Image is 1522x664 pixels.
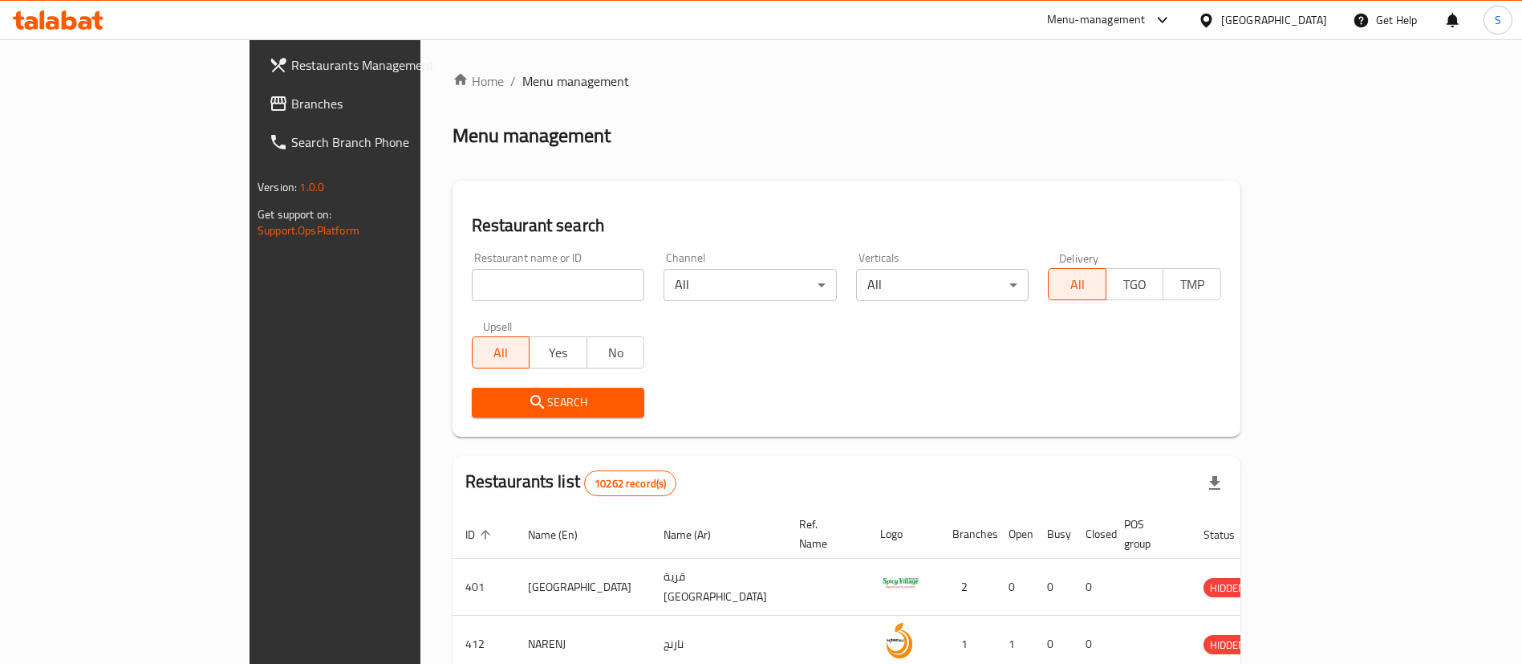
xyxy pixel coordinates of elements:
[258,204,331,225] span: Get support on:
[1124,515,1171,553] span: POS group
[258,220,359,241] a: Support.OpsPlatform
[1170,273,1215,296] span: TMP
[584,471,676,496] div: Total records count
[291,94,491,113] span: Branches
[1059,252,1099,263] label: Delivery
[256,84,504,123] a: Branches
[1047,10,1146,30] div: Menu-management
[1113,273,1158,296] span: TGO
[479,341,524,365] span: All
[1034,510,1073,559] th: Busy
[1055,273,1100,296] span: All
[483,320,513,332] label: Upsell
[1073,510,1111,559] th: Closed
[880,564,920,604] img: Spicy Village
[528,525,599,544] span: Name (En)
[453,123,611,149] h2: Menu management
[799,515,848,553] span: Ref. Name
[256,123,504,161] a: Search Branch Phone
[856,269,1029,301] div: All
[594,341,639,365] span: No
[1203,578,1252,597] div: HIDDEN
[1048,268,1106,300] button: All
[465,470,677,496] h2: Restaurants list
[291,55,491,75] span: Restaurants Management
[940,510,996,559] th: Branches
[472,388,645,418] button: Search
[664,269,837,301] div: All
[586,336,645,369] button: No
[536,341,581,365] span: Yes
[485,393,632,413] span: Search
[880,621,920,661] img: NARENJ
[299,177,324,198] span: 1.0.0
[1203,525,1256,544] span: Status
[1203,636,1252,654] span: HIDDEN
[510,71,516,91] li: /
[1106,268,1164,300] button: TGO
[996,559,1034,616] td: 0
[1221,11,1327,29] div: [GEOGRAPHIC_DATA]
[867,510,940,559] th: Logo
[472,214,1221,238] h2: Restaurant search
[472,336,530,369] button: All
[1495,11,1501,29] span: S
[472,269,645,301] input: Search for restaurant name or ID..
[256,46,504,84] a: Restaurants Management
[258,177,297,198] span: Version:
[291,132,491,152] span: Search Branch Phone
[1203,579,1252,597] span: HIDDEN
[529,336,587,369] button: Yes
[996,510,1034,559] th: Open
[1195,464,1234,503] div: Export file
[453,71,1240,91] nav: breadcrumb
[522,71,629,91] span: Menu management
[664,525,732,544] span: Name (Ar)
[1034,559,1073,616] td: 0
[940,559,996,616] td: 2
[651,559,786,616] td: قرية [GEOGRAPHIC_DATA]
[1073,559,1111,616] td: 0
[465,525,496,544] span: ID
[585,476,676,491] span: 10262 record(s)
[1163,268,1221,300] button: TMP
[515,559,651,616] td: [GEOGRAPHIC_DATA]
